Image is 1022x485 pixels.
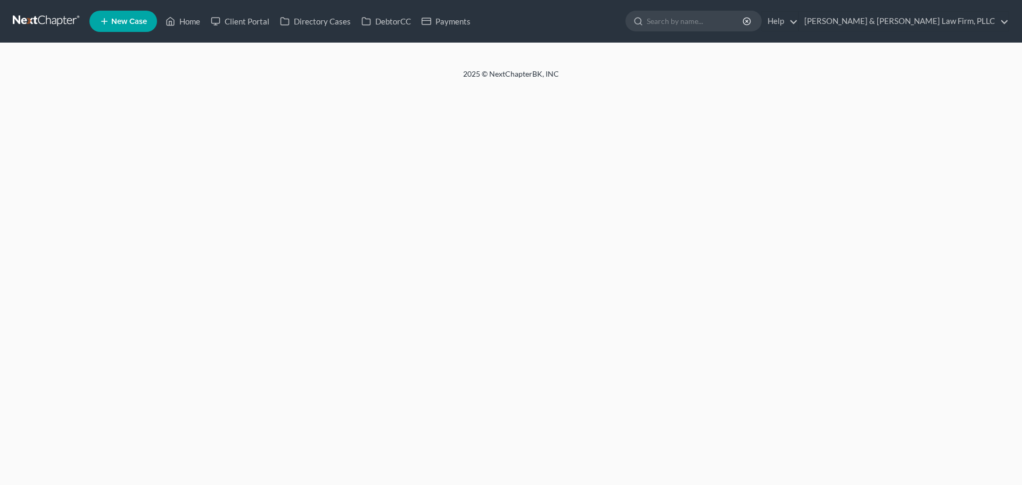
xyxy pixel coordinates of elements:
a: Client Portal [205,12,275,31]
a: Home [160,12,205,31]
a: Directory Cases [275,12,356,31]
span: New Case [111,18,147,26]
a: DebtorCC [356,12,416,31]
a: Payments [416,12,476,31]
a: Help [762,12,798,31]
div: 2025 © NextChapterBK, INC [208,69,814,88]
a: [PERSON_NAME] & [PERSON_NAME] Law Firm, PLLC [799,12,1009,31]
input: Search by name... [647,11,744,31]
